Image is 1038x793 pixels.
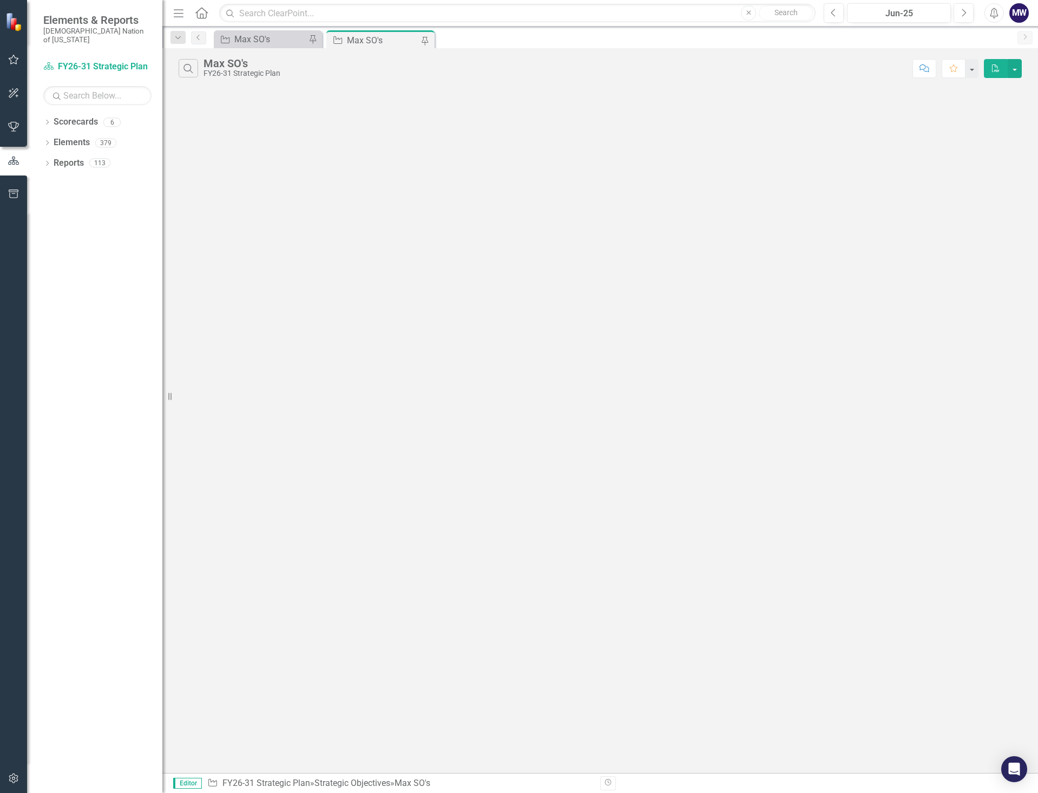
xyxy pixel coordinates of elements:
span: Editor [173,778,202,789]
div: Jun-25 [851,7,947,20]
span: Elements & Reports [43,14,152,27]
button: MW [1009,3,1029,23]
div: FY26-31 Strategic Plan [203,69,280,77]
div: 113 [89,159,110,168]
span: Search [774,8,798,17]
img: ClearPoint Strategy [5,12,25,32]
button: Search [759,5,813,21]
a: FY26-31 Strategic Plan [222,778,310,788]
div: 379 [95,138,116,147]
input: Search Below... [43,86,152,105]
a: FY26-31 Strategic Plan [43,61,152,73]
a: Reports [54,157,84,170]
button: Jun-25 [847,3,951,23]
div: Open Intercom Messenger [1001,756,1027,782]
div: Max SO's [347,34,418,47]
a: Elements [54,136,90,149]
div: Max SO's [203,57,280,69]
div: » » [207,777,592,790]
small: [DEMOGRAPHIC_DATA] Nation of [US_STATE] [43,27,152,44]
a: Max SO's [216,32,306,46]
div: Max SO's [234,32,306,46]
a: Scorecards [54,116,98,128]
input: Search ClearPoint... [219,4,816,23]
div: Max SO's [395,778,430,788]
div: 6 [103,118,121,127]
a: Strategic Objectives [314,778,390,788]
